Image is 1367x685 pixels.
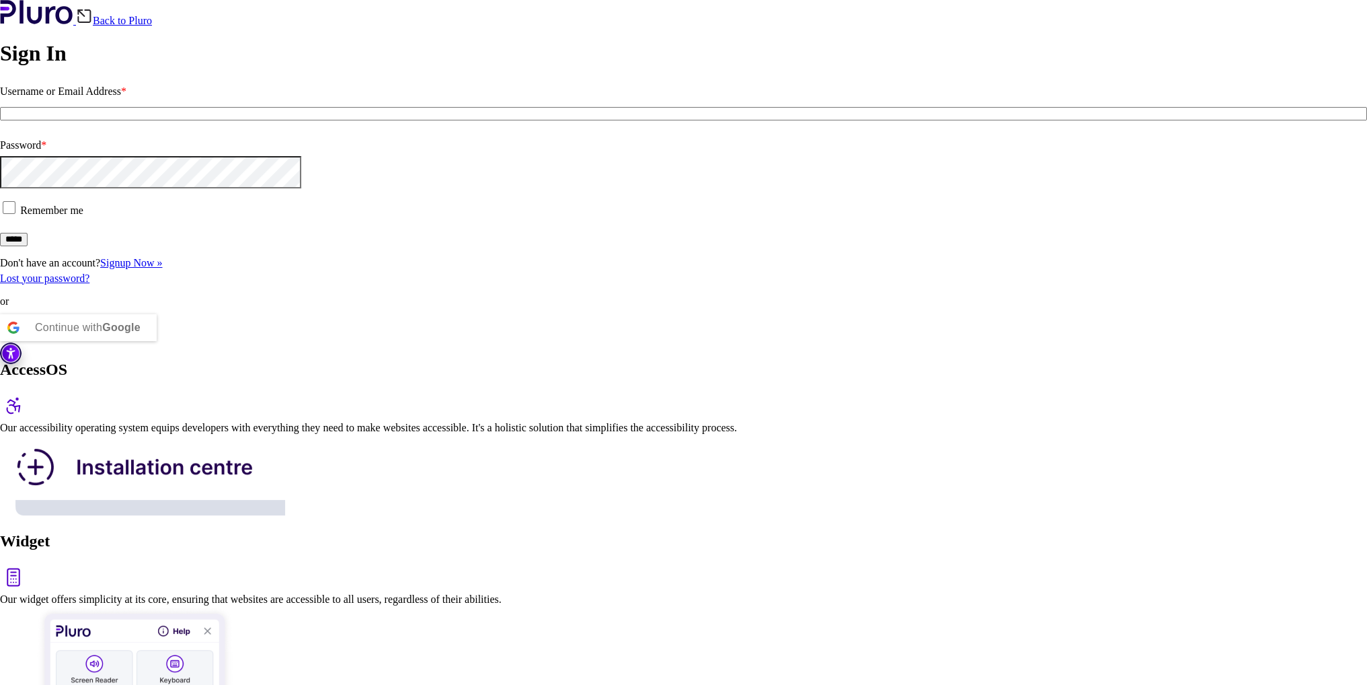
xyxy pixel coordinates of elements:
[35,314,141,341] div: Continue with
[76,8,93,24] img: Back icon
[100,257,162,268] a: Signup Now »
[76,15,152,26] a: Back to Pluro
[102,322,141,333] b: Google
[3,201,15,214] input: Remember me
